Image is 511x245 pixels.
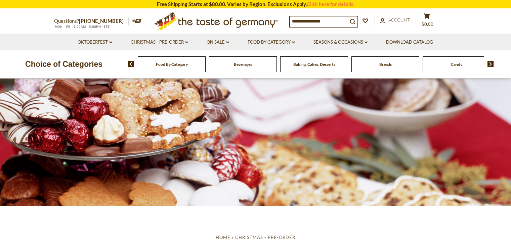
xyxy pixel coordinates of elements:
span: Account [388,17,410,22]
a: Beverages [234,62,252,67]
img: previous arrow [128,61,134,67]
a: Account [380,16,410,24]
a: Food By Category [156,62,188,67]
span: $0.00 [422,21,433,27]
img: next arrow [487,61,494,67]
a: Food By Category [248,39,295,46]
a: On Sale [207,39,229,46]
span: MON - FRI, 9:00AM - 5:00PM (EST) [54,25,111,29]
a: Seasons & Occasions [313,39,368,46]
a: Breads [379,62,392,67]
a: Christmas - PRE-ORDER [235,235,295,240]
button: $0.00 [417,13,437,30]
a: Oktoberfest [78,39,112,46]
a: Christmas - PRE-ORDER [131,39,188,46]
a: [PHONE_NUMBER] [79,18,124,24]
a: Baking, Cakes, Desserts [293,62,335,67]
p: Questions? [54,17,129,26]
a: Download Catalog [386,39,433,46]
a: Candy [451,62,462,67]
a: Home [216,235,230,240]
a: Click here for details. [307,1,354,7]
